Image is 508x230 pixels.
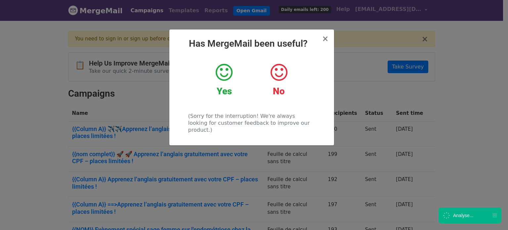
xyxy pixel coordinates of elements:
span: × [322,34,328,43]
strong: Yes [217,86,232,97]
h2: Has MergeMail been useful? [175,38,329,49]
p: (Sorry for the interruption! We're always looking for customer feedback to improve our product.) [188,113,315,133]
a: No [256,63,301,97]
button: Close [322,35,328,43]
a: Yes [202,63,246,97]
strong: No [273,86,285,97]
